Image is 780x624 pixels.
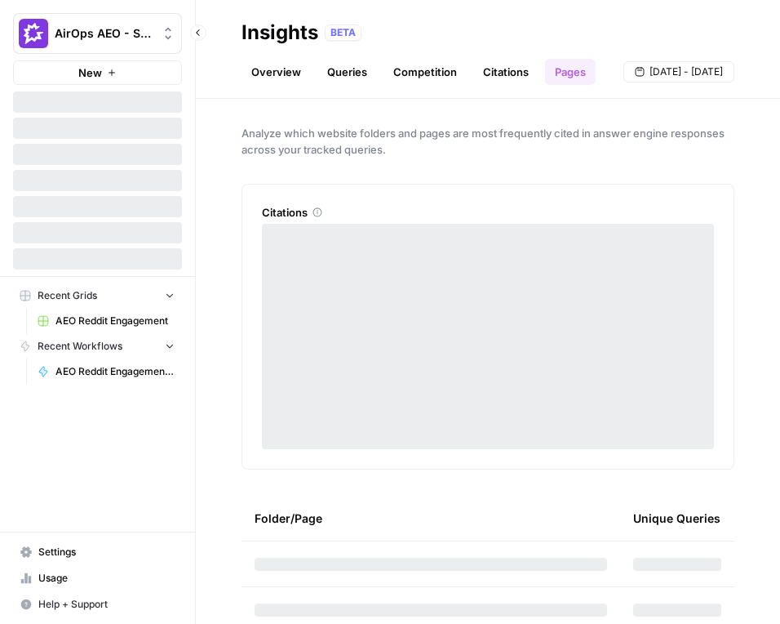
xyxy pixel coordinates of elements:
button: Help + Support [13,591,182,617]
a: Settings [13,539,182,565]
a: AEO Reddit Engagement [30,308,182,334]
span: Analyze which website folders and pages are most frequently cited in answer engine responses acro... [242,125,734,158]
a: Queries [317,59,377,85]
span: New [78,65,102,81]
div: Insights [242,20,318,46]
span: AirOps AEO - Single Brand (Gong) [55,25,153,42]
a: Pages [545,59,596,85]
button: Recent Grids [13,283,182,308]
a: AEO Reddit Engagement - Fork [30,359,182,385]
button: Workspace: AirOps AEO - Single Brand (Gong) [13,13,182,54]
div: Unique Queries [633,496,720,541]
button: Recent Workflows [13,334,182,359]
div: Folder/Page [255,496,607,541]
span: Recent Grids [38,288,97,303]
span: [DATE] - [DATE] [649,65,723,79]
span: Usage [38,571,175,586]
span: Recent Workflows [38,339,122,354]
span: AEO Reddit Engagement - Fork [55,364,175,379]
div: Citations [262,204,714,221]
img: AirOps AEO - Single Brand (Gong) Logo [19,19,48,48]
span: AEO Reddit Engagement [55,314,175,328]
a: Overview [242,59,311,85]
span: Help + Support [38,597,175,612]
a: Usage [13,565,182,591]
a: Competition [383,59,467,85]
div: BETA [325,25,361,41]
a: Citations [473,59,538,85]
button: New [13,60,182,85]
button: [DATE] - [DATE] [623,61,734,82]
span: Settings [38,545,175,559]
